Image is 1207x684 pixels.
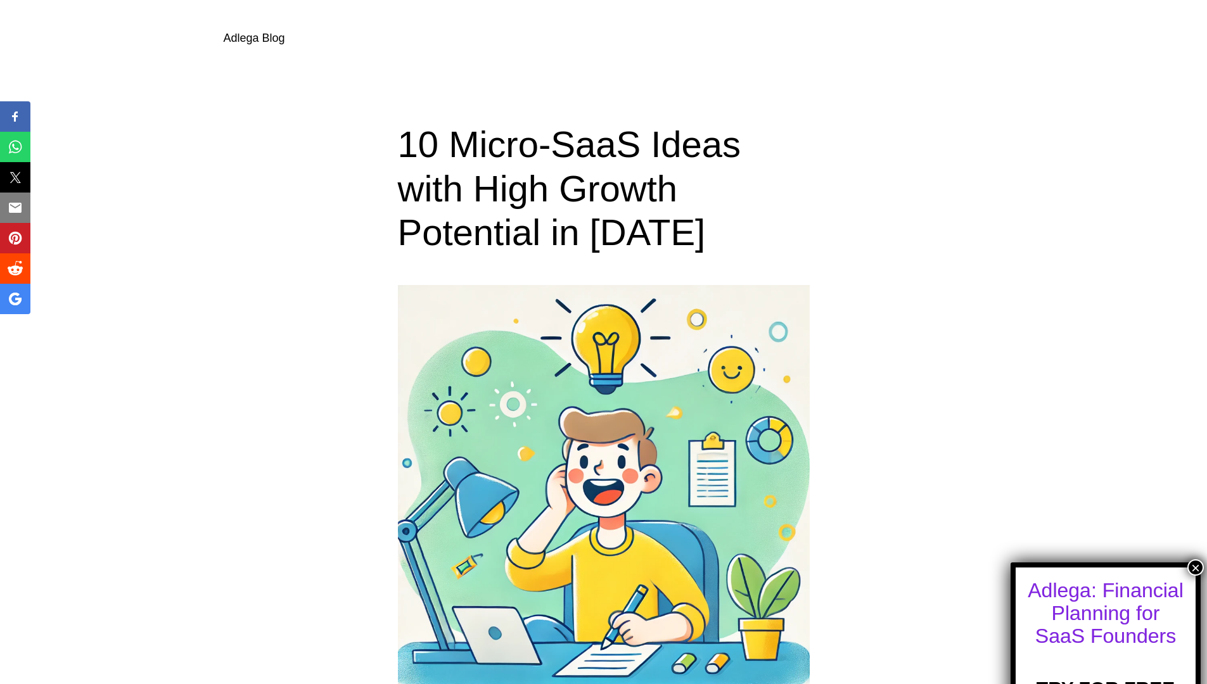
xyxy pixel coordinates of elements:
[224,32,285,44] a: Adlega Blog
[398,122,810,255] h1: 10 Micro-SaaS Ideas with High Growth Potential in [DATE]
[1187,559,1204,576] button: Close
[1027,579,1184,647] div: Adlega: Financial Planning for SaaS Founders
